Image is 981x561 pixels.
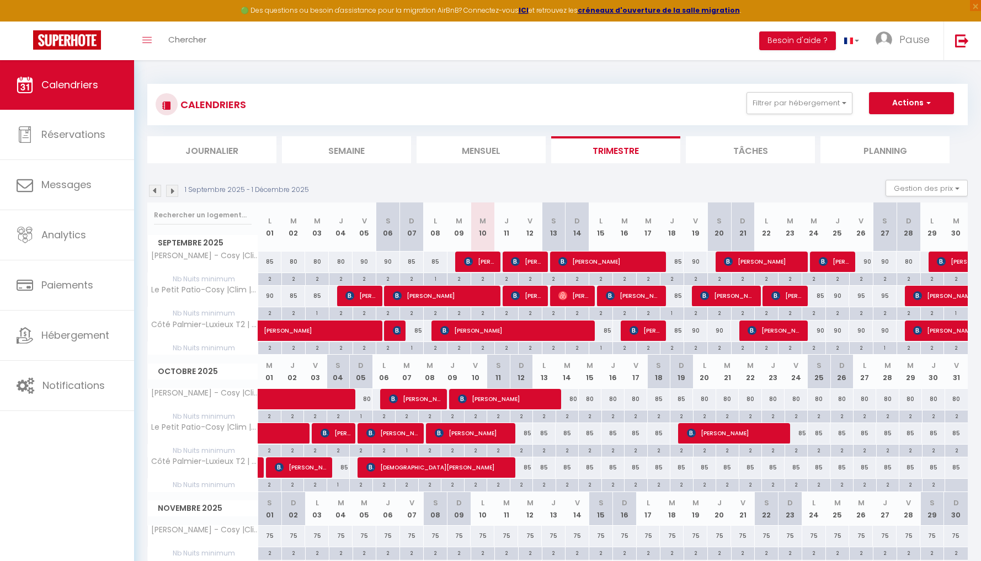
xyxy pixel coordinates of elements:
[314,216,321,226] abbr: M
[353,273,376,284] div: 2
[558,251,659,272] span: [PERSON_NAME]
[329,342,353,352] div: 2
[625,355,648,388] th: 17
[679,360,684,371] abbr: D
[886,180,968,196] button: Gestion des prix
[660,286,684,306] div: 85
[542,342,566,352] div: 2
[574,216,580,226] abbr: D
[372,355,396,388] th: 06
[376,273,399,284] div: 2
[41,178,92,191] span: Messages
[441,355,465,388] th: 09
[660,273,684,284] div: 2
[458,388,558,409] span: [PERSON_NAME]
[426,360,433,371] abbr: M
[930,216,934,226] abbr: L
[802,286,826,306] div: 85
[519,360,524,371] abbr: D
[684,202,707,252] th: 19
[921,273,944,284] div: 2
[897,252,920,272] div: 80
[779,307,802,318] div: 2
[495,307,518,318] div: 2
[366,457,513,478] span: [DEMOGRAPHIC_DATA][PERSON_NAME]
[147,136,276,163] li: Journalier
[748,320,802,341] span: [PERSON_NAME]
[350,355,373,388] th: 05
[464,355,487,388] th: 10
[542,202,566,252] th: 13
[876,31,892,48] img: ...
[150,320,260,329] span: Côté Palmier-Luxieux T2 | Center-by PauseAixoise
[264,314,391,335] span: [PERSON_NAME]
[707,202,731,252] th: 20
[258,273,281,284] div: 2
[282,273,305,284] div: 2
[329,202,353,252] th: 04
[400,342,423,352] div: 1
[897,307,920,318] div: 2
[376,342,399,352] div: 2
[396,355,419,388] th: 07
[645,216,652,226] abbr: M
[670,216,674,226] abbr: J
[684,342,707,352] div: 2
[268,216,271,226] abbr: L
[684,307,707,318] div: 2
[150,286,260,294] span: Le Petit Patio-Cosy |Clim |Center- by PauseAixoise
[447,307,471,318] div: 2
[566,342,589,352] div: 2
[944,273,968,284] div: 2
[802,273,825,284] div: 2
[819,251,850,272] span: [PERSON_NAME]
[409,216,414,226] abbr: D
[599,216,603,226] abbr: L
[329,273,353,284] div: 2
[953,216,959,226] abbr: M
[511,251,542,272] span: [PERSON_NAME]
[732,273,755,284] div: 2
[566,307,589,318] div: 2
[542,307,566,318] div: 2
[504,216,509,226] abbr: J
[759,31,836,50] button: Besoin d'aide ?
[955,34,969,47] img: logout
[41,328,109,342] span: Hébergement
[403,360,410,371] abbr: M
[873,320,897,341] div: 90
[471,307,494,318] div: 2
[589,273,612,284] div: 2
[564,360,571,371] abbr: M
[353,252,376,272] div: 90
[684,273,707,284] div: 2
[873,202,897,252] th: 27
[660,320,684,341] div: 85
[154,205,252,225] input: Rechercher un logement...
[859,216,863,226] abbr: V
[258,320,282,341] a: [PERSON_NAME]
[400,307,423,318] div: 2
[393,285,493,306] span: [PERSON_NAME]
[266,360,273,371] abbr: M
[945,355,968,388] th: 31
[850,342,873,352] div: 2
[282,307,305,318] div: 2
[740,216,745,226] abbr: D
[305,286,329,306] div: 85
[33,30,101,50] img: Super Booking
[873,286,897,306] div: 95
[258,252,282,272] div: 85
[473,360,478,371] abbr: V
[258,202,282,252] th: 01
[495,273,518,284] div: 2
[717,216,722,226] abbr: S
[921,342,944,352] div: 2
[731,202,755,252] th: 21
[684,252,707,272] div: 90
[787,216,793,226] abbr: M
[808,355,831,388] th: 25
[447,202,471,252] th: 09
[802,342,825,352] div: 2
[906,216,911,226] abbr: D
